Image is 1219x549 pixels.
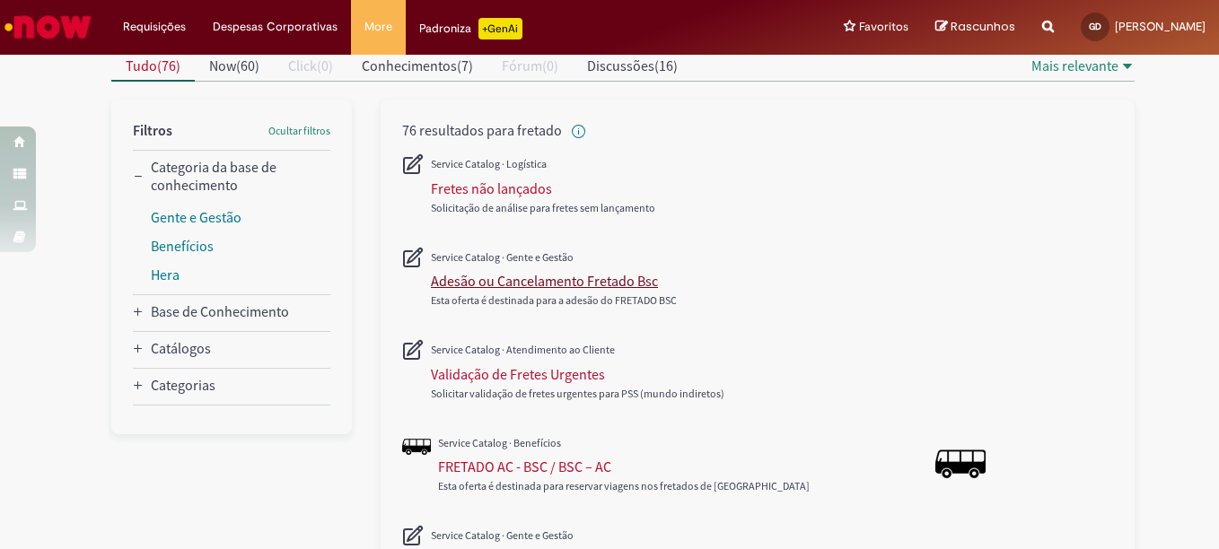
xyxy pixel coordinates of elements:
[935,19,1015,36] a: Rascunhos
[859,18,908,36] span: Favoritos
[364,18,392,36] span: More
[419,18,522,39] div: Padroniza
[2,9,94,45] img: ServiceNow
[123,18,186,36] span: Requisições
[1089,21,1101,32] span: GD
[478,18,522,39] p: +GenAi
[1115,19,1206,34] span: [PERSON_NAME]
[213,18,338,36] span: Despesas Corporativas
[951,18,1015,35] span: Rascunhos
